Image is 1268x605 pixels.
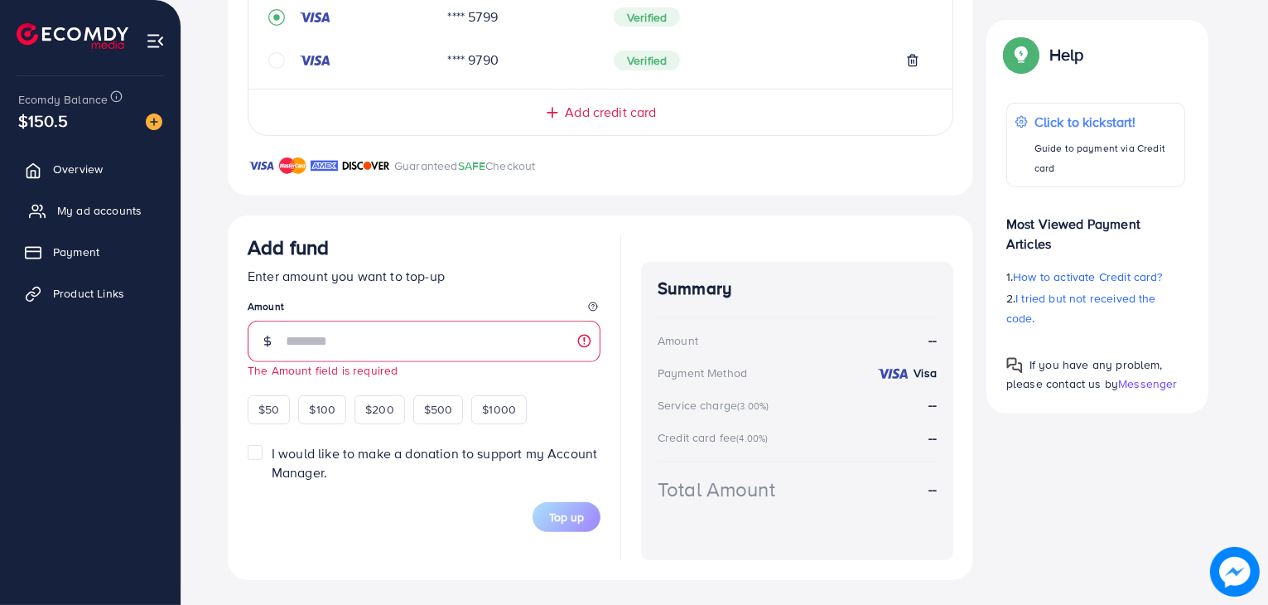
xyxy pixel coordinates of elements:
[1118,375,1177,392] span: Messenger
[17,23,128,49] img: logo
[928,331,937,350] strong: --
[928,395,937,414] strong: --
[458,157,486,174] span: SAFE
[268,52,285,69] svg: circle
[914,365,937,381] strong: Visa
[876,367,909,380] img: credit
[12,235,168,269] a: Payment
[1006,201,1185,254] p: Most Viewed Payment Articles
[658,429,774,446] div: Credit card fee
[272,444,597,482] span: I would like to make a donation to support my Account Manager.
[614,51,680,70] span: Verified
[298,54,331,67] img: credit
[1006,267,1185,287] p: 1.
[1006,290,1156,327] span: I tried but not received the code.
[533,502,600,532] button: Top up
[12,152,168,186] a: Overview
[1013,269,1162,285] span: How to activate Credit card?
[1006,40,1036,70] img: Popup guide
[365,401,394,418] span: $200
[658,278,937,299] h4: Summary
[928,480,937,499] strong: --
[565,103,656,122] span: Add credit card
[53,244,99,260] span: Payment
[268,9,285,26] svg: record circle
[18,91,108,108] span: Ecomdy Balance
[549,509,584,525] span: Top up
[1006,357,1023,374] img: Popup guide
[12,277,168,310] a: Product Links
[1049,45,1084,65] p: Help
[311,156,338,176] img: brand
[309,401,335,418] span: $100
[658,475,775,504] div: Total Amount
[1034,138,1176,178] p: Guide to payment via Credit card
[394,156,536,176] p: Guaranteed Checkout
[298,11,331,24] img: credit
[248,266,600,286] p: Enter amount you want to top-up
[342,156,390,176] img: brand
[1210,547,1260,597] img: image
[1006,356,1163,392] span: If you have any problem, please contact us by
[279,156,306,176] img: brand
[737,399,769,413] small: (3.00%)
[658,332,698,349] div: Amount
[146,114,162,130] img: image
[248,235,329,259] h3: Add fund
[658,365,747,381] div: Payment Method
[53,161,103,177] span: Overview
[1034,112,1176,132] p: Click to kickstart!
[658,397,774,414] div: Service charge
[1006,288,1185,328] p: 2.
[18,109,68,133] span: $150.5
[424,401,453,418] span: $500
[928,428,937,447] strong: --
[53,285,124,302] span: Product Links
[248,299,600,320] legend: Amount
[57,202,142,219] span: My ad accounts
[248,156,275,176] img: brand
[12,194,168,227] a: My ad accounts
[614,7,680,27] span: Verified
[146,31,165,51] img: menu
[482,401,516,418] span: $1000
[258,401,279,418] span: $50
[248,362,398,378] small: The Amount field is required
[736,432,768,445] small: (4.00%)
